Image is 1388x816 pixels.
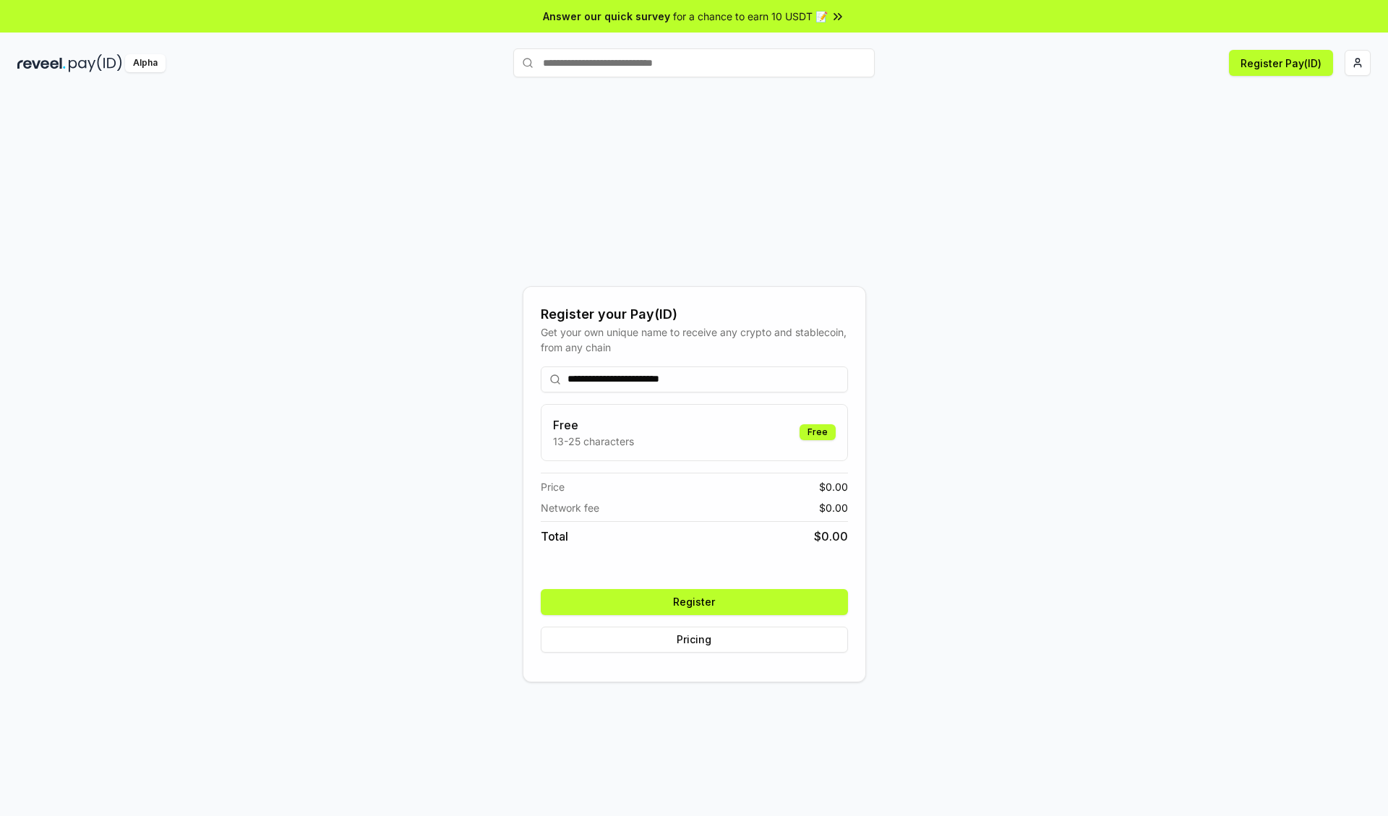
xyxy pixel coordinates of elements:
[800,424,836,440] div: Free
[69,54,122,72] img: pay_id
[1229,50,1333,76] button: Register Pay(ID)
[553,434,634,449] p: 13-25 characters
[541,325,848,355] div: Get your own unique name to receive any crypto and stablecoin, from any chain
[543,9,670,24] span: Answer our quick survey
[541,627,848,653] button: Pricing
[819,500,848,515] span: $ 0.00
[673,9,828,24] span: for a chance to earn 10 USDT 📝
[541,500,599,515] span: Network fee
[819,479,848,494] span: $ 0.00
[541,528,568,545] span: Total
[541,304,848,325] div: Register your Pay(ID)
[541,589,848,615] button: Register
[553,416,634,434] h3: Free
[814,528,848,545] span: $ 0.00
[541,479,565,494] span: Price
[125,54,166,72] div: Alpha
[17,54,66,72] img: reveel_dark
